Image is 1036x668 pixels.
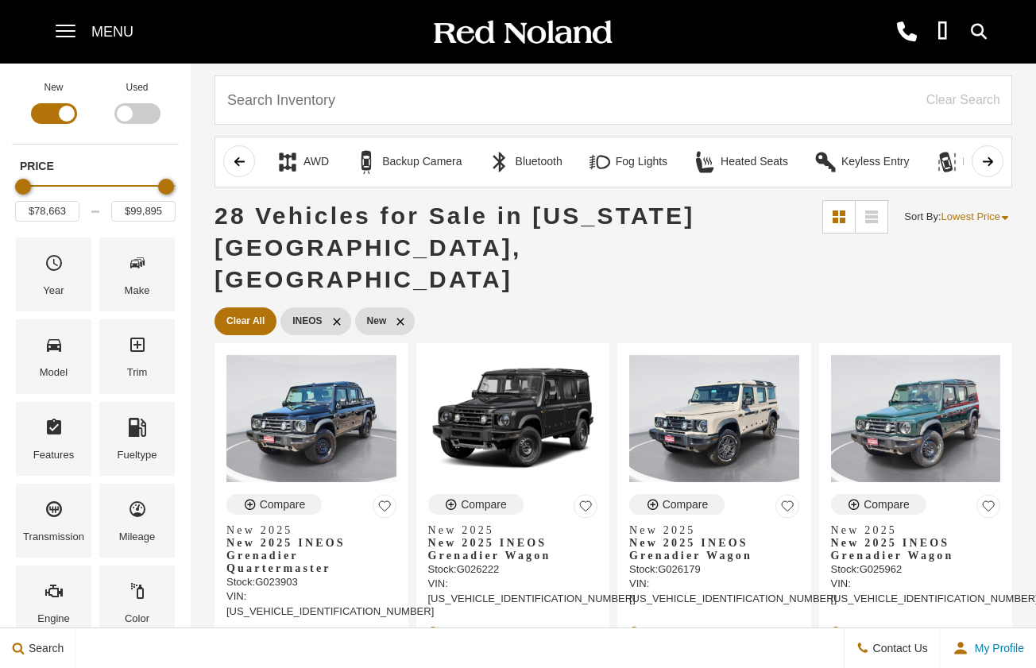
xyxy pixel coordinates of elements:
div: Maximum Price [158,179,174,195]
div: Stock : G026179 [629,562,799,577]
span: Clear All [226,311,265,331]
div: Keyless Entry [841,155,910,169]
button: BluetoothBluetooth [479,145,571,179]
button: Compare Vehicle [629,494,725,515]
div: Compare [663,497,709,512]
span: Fueltype [128,414,147,446]
a: New 2025New 2025 INEOS Grenadier Wagon [831,524,1001,562]
div: Transmission [23,528,84,546]
span: Engine [44,577,64,610]
div: Price [15,173,176,222]
div: Model [40,364,68,381]
div: TrimTrim [99,319,175,393]
span: Sort By : [904,210,941,222]
div: Backup Camera [382,155,462,169]
span: 28 Vehicles for Sale in [US_STATE][GEOGRAPHIC_DATA], [GEOGRAPHIC_DATA] [215,203,695,292]
button: Compare Vehicle [831,494,926,515]
div: Fog Lights [588,150,612,174]
div: VIN: [US_VEHICLE_IDENTIFICATION_NUMBER] [428,577,598,605]
img: 2025 INEOS Grenadier Quartermaster [226,355,396,482]
span: New 2025 INEOS Grenadier Wagon [428,537,586,562]
span: New 2025 INEOS Grenadier Quartermaster [226,537,385,575]
span: Year [44,249,64,282]
span: Features [44,414,64,446]
span: Make [128,249,147,282]
input: Search Inventory [215,75,1012,125]
span: New 2025 INEOS Grenadier Wagon [831,537,989,562]
div: Heated Seats [721,155,788,169]
button: Open user profile menu [941,628,1036,668]
button: Save Vehicle [373,494,396,524]
button: Fog LightsFog Lights [579,145,676,179]
div: Pricing Details - New 2025 INEOS Grenadier Wagon With Navigation & 4WD [428,624,598,639]
div: AWD [276,150,300,174]
span: New 2025 [226,524,385,537]
div: FeaturesFeatures [16,402,91,476]
div: Bluetooth [516,155,562,169]
a: New 2025New 2025 INEOS Grenadier Wagon [629,524,799,562]
span: Model [44,331,64,364]
div: Pricing Details - New 2025 INEOS Grenadier Wagon With Navigation & 4WD [831,624,1001,639]
div: VIN: [US_VEHICLE_IDENTIFICATION_NUMBER] [226,589,396,618]
div: Trim [127,364,148,381]
span: Transmission [44,496,64,528]
div: Engine [37,610,69,627]
button: scroll left [223,145,255,177]
span: Contact Us [869,642,928,654]
img: 2025 INEOS Grenadier Wagon [428,355,598,482]
div: AWD [303,155,329,169]
button: Backup CameraBackup Camera [346,145,470,179]
div: ColorColor [99,566,175,639]
span: Mileage [128,496,147,528]
div: YearYear [16,237,91,311]
a: New 2025New 2025 INEOS Grenadier Wagon [428,524,598,562]
span: My Profile [968,642,1024,654]
button: Save Vehicle [976,494,1000,524]
h5: Price [20,159,171,173]
label: Used [126,79,148,95]
div: Stock : G023903 [226,575,396,589]
div: Backup Camera [354,150,378,174]
div: Bluetooth [488,150,512,174]
button: scroll right [972,145,1003,177]
div: MileageMileage [99,484,175,558]
button: Keyless EntryKeyless Entry [805,145,918,179]
img: 2025 INEOS Grenadier Wagon [629,355,799,482]
div: Compare [260,497,306,512]
span: Lowest Price [941,210,1000,222]
div: Fog Lights [616,155,667,169]
span: New 2025 [629,524,787,537]
div: Color [125,610,149,627]
button: Save Vehicle [574,494,597,524]
div: Compare [461,497,507,512]
div: VIN: [US_VEHICLE_IDENTIFICATION_NUMBER] [629,577,799,605]
div: Pricing Details - New 2025 INEOS Grenadier Wagon With Navigation & 4WD [629,624,799,639]
span: New 2025 [831,524,989,537]
div: Keyless Entry [814,150,837,174]
span: New [367,311,387,331]
span: New 2025 [428,524,586,537]
span: INEOS [292,311,322,331]
img: 2025 INEOS Grenadier Wagon [831,355,1001,482]
button: Heated SeatsHeated Seats [684,145,797,179]
button: AWDAWD [267,145,338,179]
div: EngineEngine [16,566,91,639]
img: Red Noland Auto Group [431,19,613,47]
div: Heated Seats [693,150,717,174]
div: Minimum Price [15,179,31,195]
span: Search [25,642,64,654]
div: Features [33,446,74,464]
a: New 2025New 2025 INEOS Grenadier Quartermaster [226,524,396,575]
div: Lane Departure Warning [935,150,959,174]
div: Mileage [119,528,156,546]
input: Minimum [15,201,79,222]
span: Trim [128,331,147,364]
input: Maximum [111,201,176,222]
button: Compare Vehicle [226,494,322,515]
div: Stock : G026222 [428,562,598,577]
div: Fueltype [118,446,157,464]
div: Stock : G025962 [831,562,1001,577]
button: Compare Vehicle [428,494,524,515]
div: Filter by Vehicle Type [12,79,179,144]
div: Make [125,282,150,299]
